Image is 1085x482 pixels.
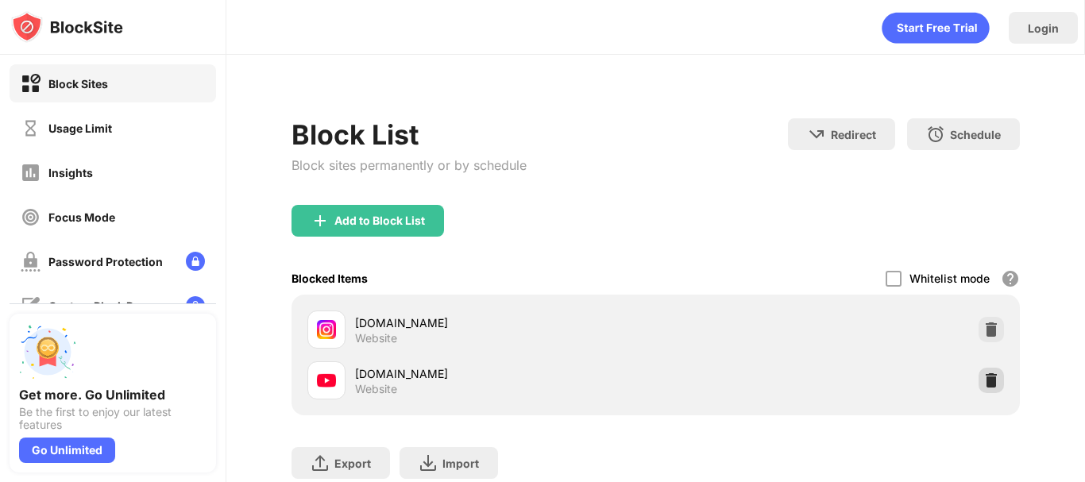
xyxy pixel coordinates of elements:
div: Insights [48,166,93,179]
img: push-unlimited.svg [19,323,76,380]
div: Password Protection [48,255,163,268]
div: Be the first to enjoy our latest features [19,406,207,431]
div: Block List [292,118,527,151]
div: Website [355,382,397,396]
img: lock-menu.svg [186,296,205,315]
div: Redirect [831,128,876,141]
img: insights-off.svg [21,163,41,183]
img: customize-block-page-off.svg [21,296,41,316]
div: Login [1028,21,1059,35]
div: Add to Block List [334,214,425,227]
div: Website [355,331,397,345]
div: Go Unlimited [19,438,115,463]
img: lock-menu.svg [186,252,205,271]
img: password-protection-off.svg [21,252,41,272]
div: Block sites permanently or by schedule [292,157,527,173]
div: Custom Block Page [48,299,153,313]
div: Usage Limit [48,121,112,135]
div: Focus Mode [48,210,115,224]
img: logo-blocksite.svg [11,11,123,43]
div: [DOMAIN_NAME] [355,365,656,382]
img: focus-off.svg [21,207,41,227]
div: [DOMAIN_NAME] [355,314,656,331]
img: favicons [317,371,336,390]
div: Blocked Items [292,272,368,285]
div: Import [442,457,479,470]
div: animation [882,12,990,44]
div: Block Sites [48,77,108,91]
div: Whitelist mode [909,272,990,285]
div: Schedule [950,128,1001,141]
div: Export [334,457,371,470]
img: block-on.svg [21,74,41,94]
div: Get more. Go Unlimited [19,387,207,403]
img: favicons [317,320,336,339]
img: time-usage-off.svg [21,118,41,138]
